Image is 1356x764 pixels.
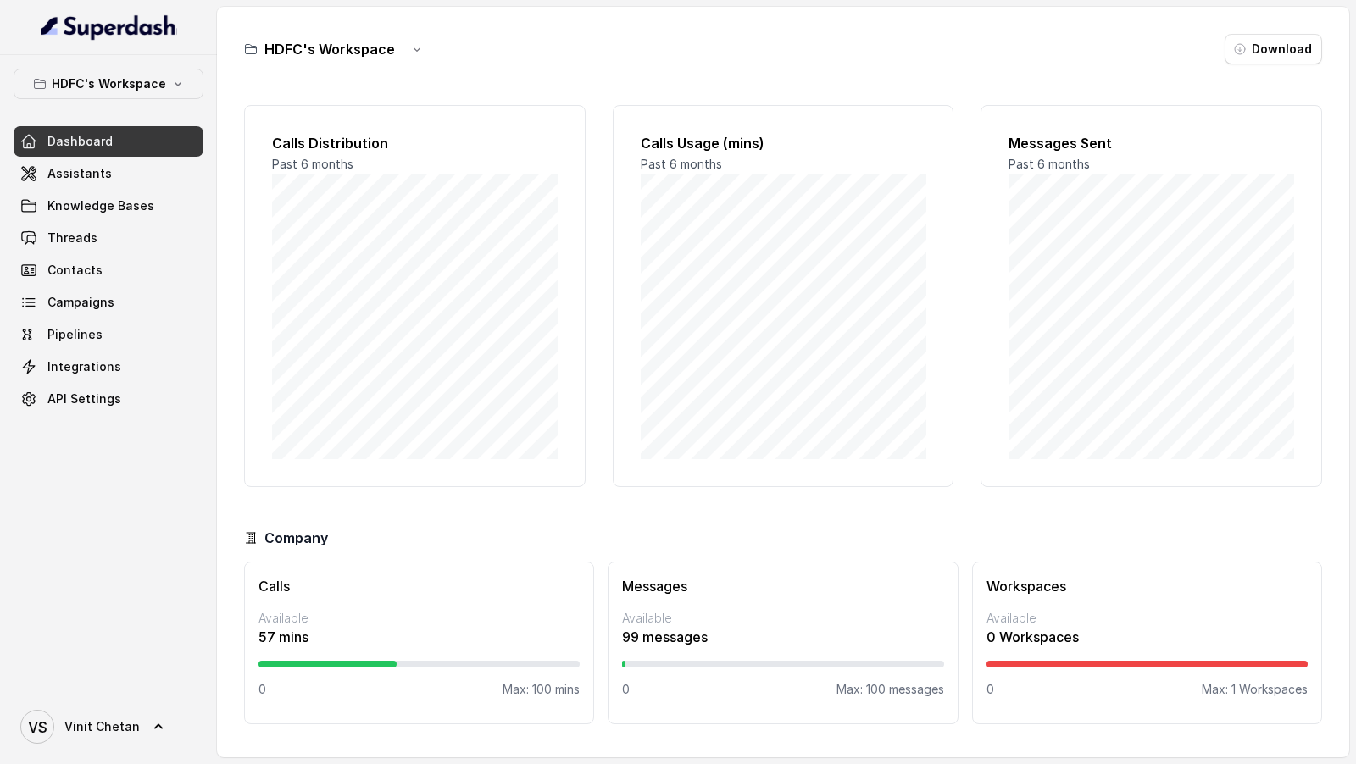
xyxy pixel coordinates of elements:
span: Knowledge Bases [47,197,154,214]
h3: Messages [622,576,943,596]
a: API Settings [14,384,203,414]
a: Assistants [14,158,203,189]
h2: Calls Distribution [272,133,558,153]
span: Past 6 months [272,157,353,171]
p: Available [258,610,580,627]
span: Dashboard [47,133,113,150]
span: Vinit Chetan [64,718,140,735]
p: 0 Workspaces [986,627,1308,647]
p: 99 messages [622,627,943,647]
span: Campaigns [47,294,114,311]
p: 0 [986,681,994,698]
span: API Settings [47,390,121,407]
span: Past 6 months [1009,157,1090,171]
img: light.svg [41,14,177,41]
text: VS [28,718,47,736]
h3: Company [264,528,328,548]
p: Available [986,610,1308,627]
button: HDFC's Workspace [14,69,203,99]
a: Dashboard [14,126,203,157]
span: Assistants [47,165,112,182]
h3: HDFC's Workspace [264,39,395,59]
p: Max: 1 Workspaces [1202,681,1308,698]
span: Integrations [47,358,121,375]
a: Vinit Chetan [14,703,203,750]
a: Campaigns [14,287,203,318]
span: Pipelines [47,326,103,343]
h2: Calls Usage (mins) [641,133,926,153]
a: Pipelines [14,319,203,350]
p: 57 mins [258,627,580,647]
span: Contacts [47,262,103,279]
p: 0 [258,681,266,698]
h3: Calls [258,576,580,596]
a: Contacts [14,255,203,285]
h2: Messages Sent [1009,133,1294,153]
span: Threads [47,230,97,246]
a: Knowledge Bases [14,191,203,221]
span: Past 6 months [641,157,722,171]
p: HDFC's Workspace [52,74,166,94]
h3: Workspaces [986,576,1308,596]
p: Max: 100 mins [503,681,580,698]
p: 0 [622,681,630,698]
button: Download [1225,34,1322,64]
a: Integrations [14,352,203,382]
p: Max: 100 messages [836,681,944,698]
a: Threads [14,223,203,253]
p: Available [622,610,943,627]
